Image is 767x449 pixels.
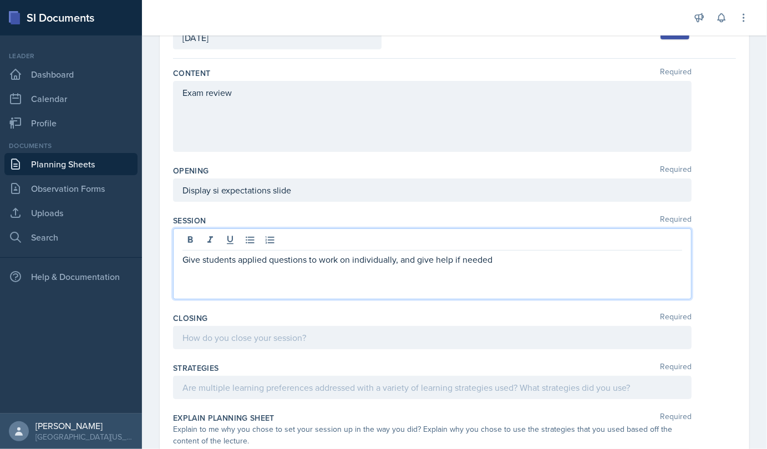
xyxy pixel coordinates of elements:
span: Required [660,313,692,324]
label: Strategies [173,363,219,374]
a: Uploads [4,202,138,224]
div: [PERSON_NAME] [35,420,133,431]
a: Dashboard [4,63,138,85]
div: [GEOGRAPHIC_DATA][US_STATE] [35,431,133,442]
label: Opening [173,165,209,176]
p: Give students applied questions to work on individually, and give help if needed [182,253,682,266]
label: Content [173,68,210,79]
div: Leader [4,51,138,61]
p: Exam review [182,86,682,99]
span: Required [660,412,692,424]
div: Explain to me why you chose to set your session up in the way you did? Explain why you chose to u... [173,424,692,447]
span: Required [660,68,692,79]
div: Help & Documentation [4,266,138,288]
label: Explain Planning Sheet [173,412,275,424]
a: Search [4,226,138,248]
a: Observation Forms [4,177,138,200]
label: Closing [173,313,207,324]
a: Planning Sheets [4,153,138,175]
a: Profile [4,112,138,134]
span: Required [660,363,692,374]
span: Required [660,215,692,226]
p: Display si expectations slide [182,183,682,197]
a: Calendar [4,88,138,110]
span: Required [660,165,692,176]
label: Session [173,215,206,226]
div: Documents [4,141,138,151]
